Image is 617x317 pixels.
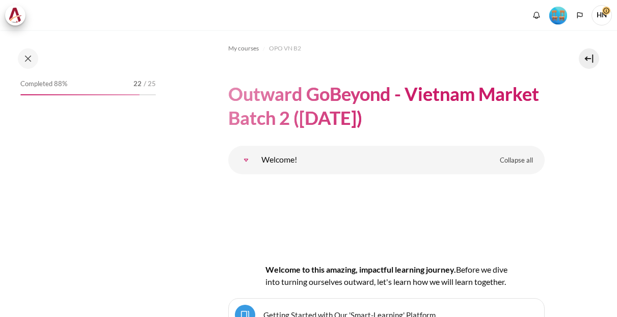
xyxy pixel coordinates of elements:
a: Welcome! [236,150,256,170]
a: Collapse all [492,152,541,169]
span: 22 [133,79,142,89]
img: Architeck [8,8,22,23]
a: My courses [228,42,259,55]
a: Level #4 [545,6,571,24]
span: B [456,265,461,274]
div: 88% [20,94,140,95]
button: Languages [572,8,587,23]
a: OPO VN B2 [269,42,301,55]
div: Level #4 [549,6,567,24]
span: Completed 88% [20,79,67,89]
nav: Navigation bar [228,40,545,57]
h4: Welcome to this amazing, impactful learning journey. [261,263,512,288]
h1: Outward GoBeyond - Vietnam Market Batch 2 ([DATE]) [228,82,545,130]
a: Architeck Architeck [5,5,31,25]
span: OPO VN B2 [269,44,301,53]
div: Show notification window with no new notifications [529,8,544,23]
span: HN [592,5,612,25]
span: My courses [228,44,259,53]
img: Level #4 [549,7,567,24]
a: User menu [592,5,612,25]
span: Collapse all [500,155,533,166]
span: / 25 [144,79,156,89]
